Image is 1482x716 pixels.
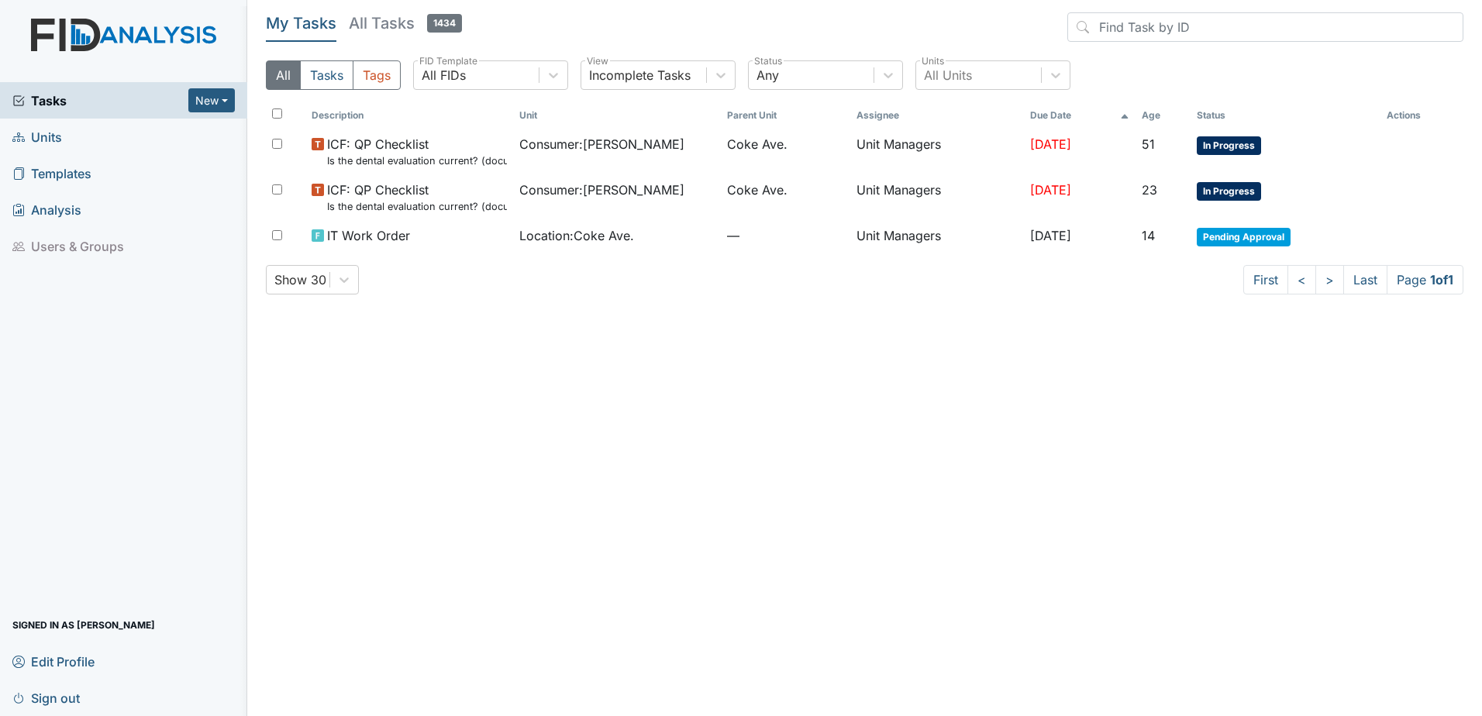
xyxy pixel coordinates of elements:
span: Edit Profile [12,649,95,673]
span: — [727,226,845,245]
small: Is the dental evaluation current? (document the date, oral rating, and goal # if needed in the co... [327,199,507,214]
th: Assignee [850,102,1023,129]
th: Toggle SortBy [1136,102,1191,129]
span: Page [1387,265,1463,294]
span: Signed in as [PERSON_NAME] [12,613,155,637]
span: Units [12,125,62,149]
input: Find Task by ID [1067,12,1463,42]
span: [DATE] [1030,136,1071,152]
span: Pending Approval [1197,228,1291,246]
nav: task-pagination [1243,265,1463,294]
a: Last [1343,265,1387,294]
span: ICF: QP Checklist Is the dental evaluation current? (document the date, oral rating, and goal # i... [327,181,507,214]
a: Tasks [12,91,188,110]
span: 23 [1142,182,1157,198]
td: Unit Managers [850,220,1023,253]
strong: 1 of 1 [1430,272,1453,287]
button: Tasks [300,60,353,90]
button: All [266,60,301,90]
span: Analysis [12,198,81,222]
th: Toggle SortBy [305,102,513,129]
th: Toggle SortBy [1024,102,1136,129]
th: Actions [1380,102,1458,129]
span: [DATE] [1030,182,1071,198]
button: Tags [353,60,401,90]
span: Sign out [12,686,80,710]
input: Toggle All Rows Selected [272,108,282,119]
span: Consumer : [PERSON_NAME] [519,135,684,153]
div: Any [757,66,779,84]
a: > [1315,265,1344,294]
span: Coke Ave. [727,135,788,153]
div: All Units [924,66,972,84]
div: Incomplete Tasks [589,66,691,84]
span: 51 [1142,136,1155,152]
span: Location : Coke Ave. [519,226,634,245]
h5: My Tasks [266,12,336,34]
th: Toggle SortBy [1191,102,1380,129]
span: 1434 [427,14,462,33]
button: New [188,88,235,112]
th: Toggle SortBy [513,102,721,129]
h5: All Tasks [349,12,462,34]
a: First [1243,265,1288,294]
span: [DATE] [1030,228,1071,243]
span: Coke Ave. [727,181,788,199]
small: Is the dental evaluation current? (document the date, oral rating, and goal # if needed in the co... [327,153,507,168]
div: Type filter [266,60,401,90]
div: Show 30 [274,270,326,289]
td: Unit Managers [850,129,1023,174]
span: Consumer : [PERSON_NAME] [519,181,684,199]
span: Templates [12,161,91,185]
span: 14 [1142,228,1155,243]
span: In Progress [1197,136,1261,155]
th: Toggle SortBy [721,102,851,129]
td: Unit Managers [850,174,1023,220]
div: All FIDs [422,66,466,84]
span: IT Work Order [327,226,410,245]
a: < [1287,265,1316,294]
span: ICF: QP Checklist Is the dental evaluation current? (document the date, oral rating, and goal # i... [327,135,507,168]
span: In Progress [1197,182,1261,201]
